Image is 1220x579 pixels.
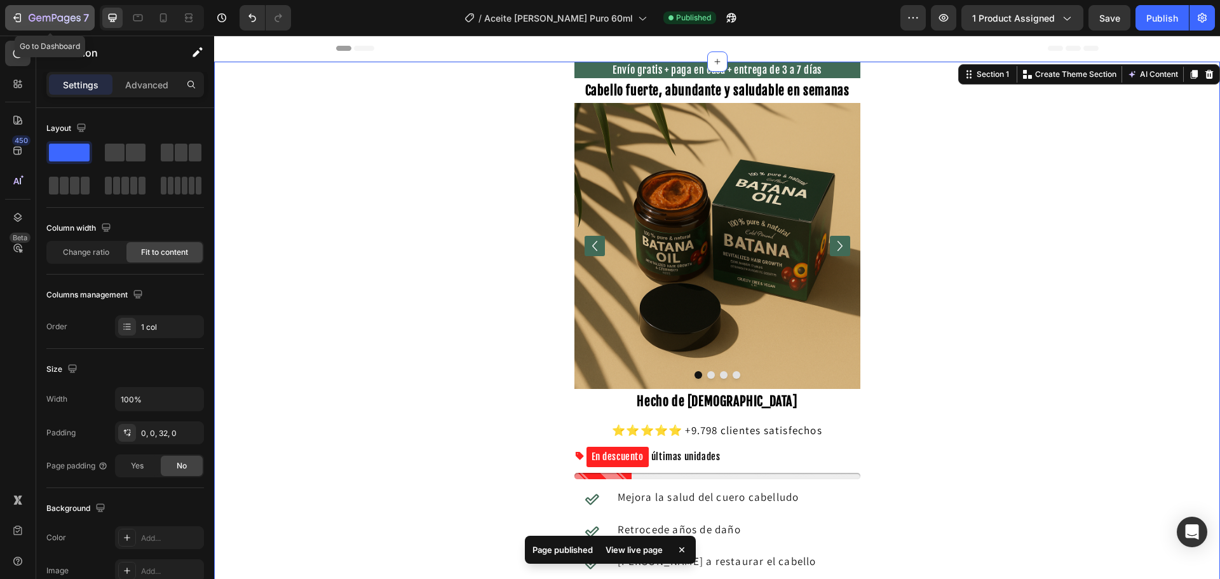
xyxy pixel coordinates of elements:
span: Mejora la salud del cuero cabelludo [403,454,585,468]
strong: Hecho de [DEMOGRAPHIC_DATA] [423,358,583,374]
mark: En descuento [372,411,435,432]
button: 7 [5,5,95,31]
button: AI Content [911,31,966,46]
span: [PERSON_NAME] a restaurar el cabello [403,519,602,533]
div: 450 [12,135,30,146]
button: Dot [506,336,513,343]
div: Add... [141,566,201,577]
span: ⭐⭐⭐⭐⭐ +9.798 clientes satisfechos [398,388,608,402]
button: Dot [480,336,488,343]
div: Size [46,361,80,378]
img: gempages_474829111282369691-4ab3159f-9b1a-4241-96f2-4c9e9cf38b64.png [360,67,646,353]
div: 1 col [141,322,201,333]
p: Settings [63,78,98,92]
div: Background [46,500,108,517]
div: Color [46,532,66,543]
p: 7 [83,10,89,25]
div: Beta [10,233,30,243]
span: Change ratio [63,247,109,258]
span: No [177,460,187,472]
span: Fit to content [141,247,188,258]
div: Undo/Redo [240,5,291,31]
strong: Cabello fuerte, abundante y saludable en semanas [371,47,635,63]
div: Publish [1146,11,1178,25]
div: 0, 0, 32, 0 [141,428,201,439]
span: 1 product assigned [972,11,1055,25]
span: Yes [131,460,144,472]
button: Dot [518,336,526,343]
div: Order [46,321,67,332]
p: Advanced [125,78,168,92]
p: Page published [532,543,593,556]
span: / [478,11,482,25]
div: Section 1 [760,33,797,44]
input: Auto [116,388,203,411]
span: Aceite [PERSON_NAME] Puro 60ml [484,11,633,25]
button: Publish [1135,5,1189,31]
div: Layout [46,120,89,137]
iframe: Design area [214,36,1220,579]
div: Width [46,393,67,405]
span: Save [1099,13,1120,24]
button: Carousel Back Arrow [370,200,391,221]
p: Section [62,45,166,60]
div: Column width [46,220,114,237]
p: últimas unidades [372,411,506,432]
p: ⁠⁠⁠⁠⁠⁠⁠ [362,44,645,66]
div: Open Intercom Messenger [1177,517,1207,547]
button: Dot [493,336,501,343]
div: Image [46,565,69,576]
div: Columns management [46,287,146,304]
p: Create Theme Section [821,33,902,44]
span: Retrocede años de daño [403,487,527,501]
h2: Rich Text Editor. Editing area: main [360,43,646,67]
button: Carousel Next Arrow [616,200,636,221]
button: Save [1088,5,1130,31]
div: Padding [46,427,76,439]
div: Page padding [46,460,108,472]
div: Add... [141,533,201,544]
button: 1 product assigned [961,5,1083,31]
span: Published [676,12,711,24]
div: View live page [598,541,670,559]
